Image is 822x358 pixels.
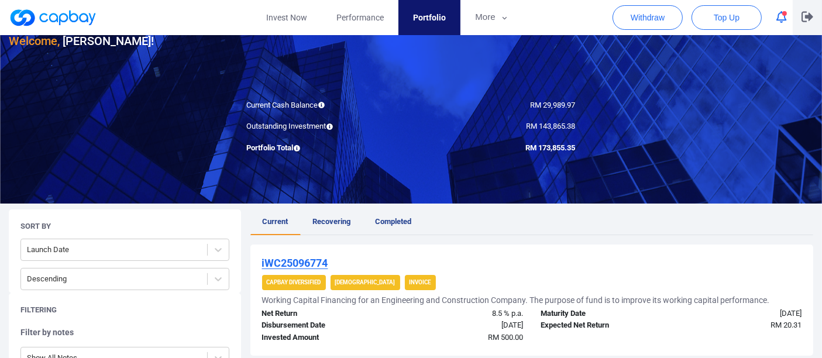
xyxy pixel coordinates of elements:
h5: Working Capital Financing for an Engineering and Construction Company. The purpose of fund is to ... [262,295,770,305]
h5: Filtering [20,305,57,315]
div: Expected Net Return [532,319,671,332]
span: RM 500.00 [488,333,523,342]
div: [DATE] [671,308,810,320]
span: Current [263,217,288,226]
div: Disbursement Date [253,319,393,332]
div: Outstanding Investment [238,121,411,133]
div: Invested Amount [253,332,393,344]
span: RM 143,865.38 [527,122,576,130]
div: Portfolio Total [238,142,411,154]
span: Completed [376,217,412,226]
span: Recovering [313,217,351,226]
h5: Sort By [20,221,51,232]
div: Maturity Date [532,308,671,320]
span: Welcome, [9,34,60,48]
strong: Invoice [410,279,431,285]
div: Net Return [253,308,393,320]
span: Top Up [714,12,740,23]
strong: CapBay Diversified [267,279,321,285]
strong: [DEMOGRAPHIC_DATA] [335,279,395,285]
div: Current Cash Balance [238,99,411,112]
u: iWC25096774 [262,257,328,269]
span: Portfolio [413,11,446,24]
span: RM 29,989.97 [531,101,576,109]
span: RM 20.31 [771,321,802,329]
h5: Filter by notes [20,327,229,338]
button: Top Up [692,5,762,30]
span: Performance [336,11,384,24]
h3: [PERSON_NAME] ! [9,32,154,50]
div: 8.5 % p.a. [393,308,532,320]
button: Withdraw [613,5,683,30]
div: [DATE] [393,319,532,332]
span: RM 173,855.35 [526,143,576,152]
